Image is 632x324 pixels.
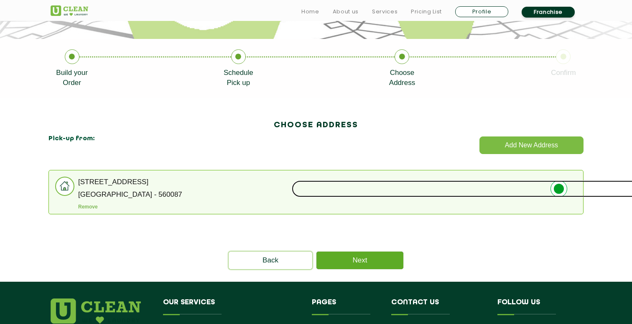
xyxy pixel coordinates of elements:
[522,7,575,18] a: Franchise
[301,7,319,17] a: Home
[51,298,141,324] img: logo.png
[551,68,576,78] p: Confirm
[78,191,583,198] p: [GEOGRAPHIC_DATA] - 560087
[411,7,442,17] a: Pricing List
[312,298,379,314] h4: Pages
[316,252,403,269] a: Next
[389,68,415,88] p: Choose Address
[78,179,583,185] p: [STREET_ADDRESS]
[372,7,398,17] a: Services
[391,298,485,314] h4: Contact us
[229,252,312,269] a: Back
[78,204,98,210] button: Remove
[274,115,358,135] h2: CHOOSE ADDRESS
[497,298,571,314] h4: Follow us
[163,298,299,314] h4: Our Services
[224,68,253,88] p: Schedule Pick up
[479,136,584,154] button: Add New Address
[51,5,88,16] img: UClean Laundry and Dry Cleaning
[56,68,88,88] p: Build your Order
[455,6,508,17] a: Profile
[56,177,74,195] img: home_icon.png
[333,7,359,17] a: About us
